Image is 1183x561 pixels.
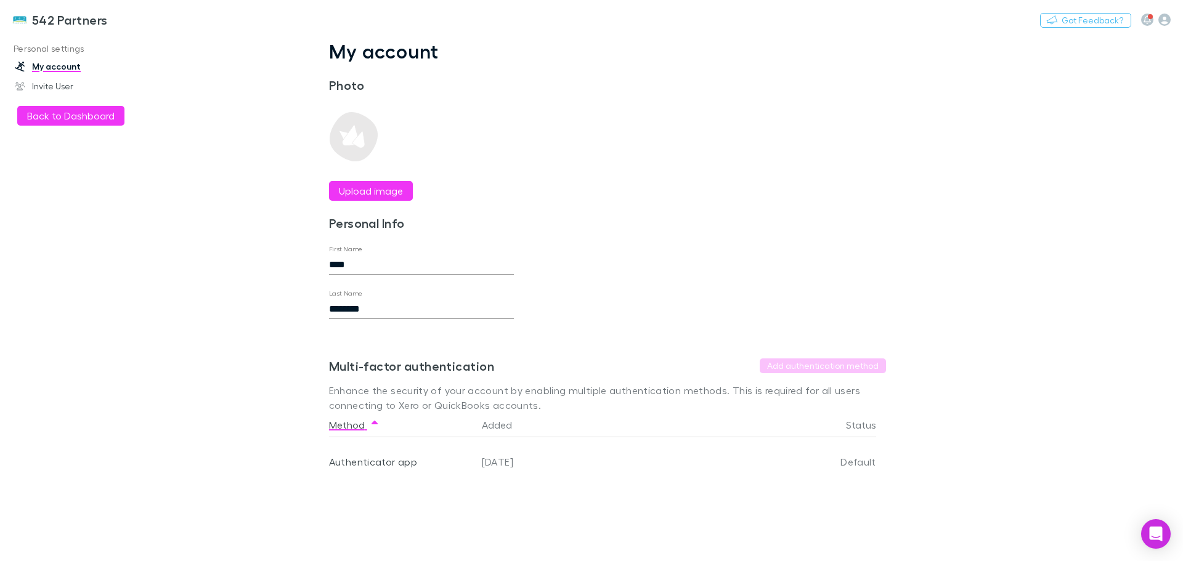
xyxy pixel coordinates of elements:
[329,358,494,373] h3: Multi-factor authentication
[482,413,527,437] button: Added
[2,57,166,76] a: My account
[1040,13,1131,28] button: Got Feedback?
[477,437,765,486] div: [DATE]
[765,437,876,486] div: Default
[12,12,27,27] img: 542 Partners's Logo
[329,39,886,63] h1: My account
[329,383,886,413] p: Enhance the security of your account by enabling multiple authentication methods. This is require...
[17,106,124,126] button: Back to Dashboard
[846,413,891,437] button: Status
[329,78,514,92] h3: Photo
[329,216,514,230] h3: Personal Info
[329,413,380,437] button: Method
[329,181,413,201] button: Upload image
[760,358,886,373] button: Add authentication method
[2,41,166,57] p: Personal settings
[329,289,363,298] label: Last Name
[329,437,472,486] div: Authenticator app
[329,112,378,161] img: Preview
[329,244,363,254] label: First Name
[339,184,403,198] label: Upload image
[32,12,108,27] h3: 542 Partners
[2,76,166,96] a: Invite User
[5,5,115,34] a: 542 Partners
[1141,519,1171,549] div: Open Intercom Messenger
